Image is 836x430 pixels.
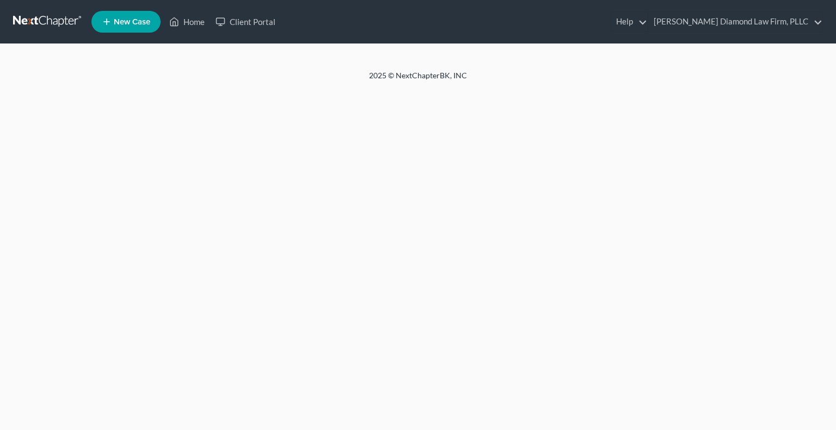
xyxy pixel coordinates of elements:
[164,12,210,32] a: Home
[108,70,728,90] div: 2025 © NextChapterBK, INC
[611,12,647,32] a: Help
[91,11,161,33] new-legal-case-button: New Case
[648,12,822,32] a: [PERSON_NAME] Diamond Law Firm, PLLC
[210,12,281,32] a: Client Portal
